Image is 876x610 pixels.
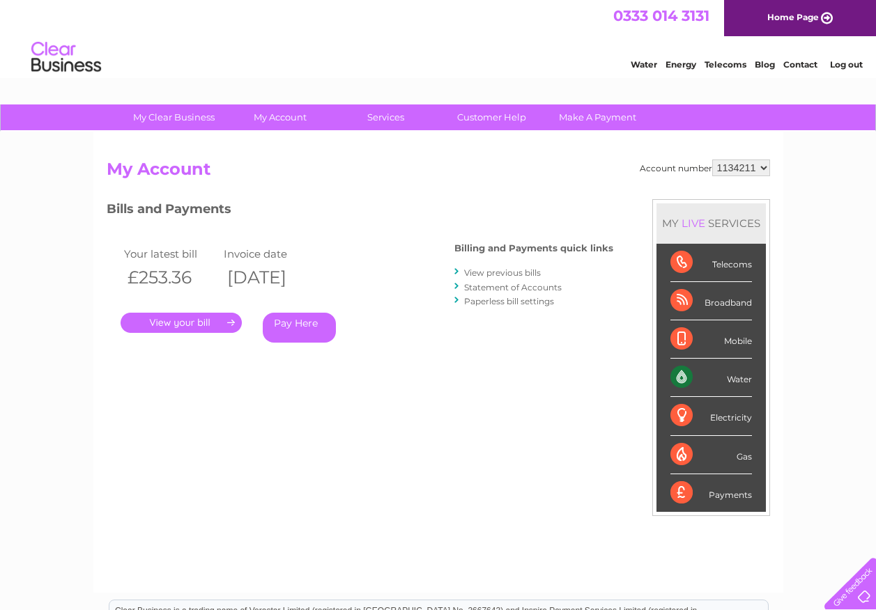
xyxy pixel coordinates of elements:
[220,263,321,292] th: [DATE]
[670,244,752,282] div: Telecoms
[670,436,752,474] div: Gas
[679,217,708,230] div: LIVE
[670,320,752,359] div: Mobile
[121,263,221,292] th: £253.36
[830,59,863,70] a: Log out
[670,397,752,435] div: Electricity
[540,104,655,130] a: Make A Payment
[263,313,336,343] a: Pay Here
[434,104,549,130] a: Customer Help
[755,59,775,70] a: Blog
[656,203,766,243] div: MY SERVICES
[464,282,562,292] a: Statement of Accounts
[31,36,102,79] img: logo.png
[464,296,554,306] a: Paperless bill settings
[121,244,221,263] td: Your latest bill
[670,474,752,512] div: Payments
[464,267,541,278] a: View previous bills
[220,244,321,263] td: Invoice date
[670,282,752,320] div: Broadband
[107,159,770,186] h2: My Account
[631,59,657,70] a: Water
[454,243,613,253] h4: Billing and Payments quick links
[121,313,242,333] a: .
[109,8,768,68] div: Clear Business is a trading name of Verastar Limited (registered in [GEOGRAPHIC_DATA] No. 3667643...
[640,159,770,176] div: Account number
[116,104,231,130] a: My Clear Business
[107,199,613,224] h3: Bills and Payments
[705,59,746,70] a: Telecoms
[670,359,752,397] div: Water
[783,59,817,70] a: Contact
[666,59,696,70] a: Energy
[222,104,337,130] a: My Account
[328,104,443,130] a: Services
[613,7,709,24] a: 0333 014 3131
